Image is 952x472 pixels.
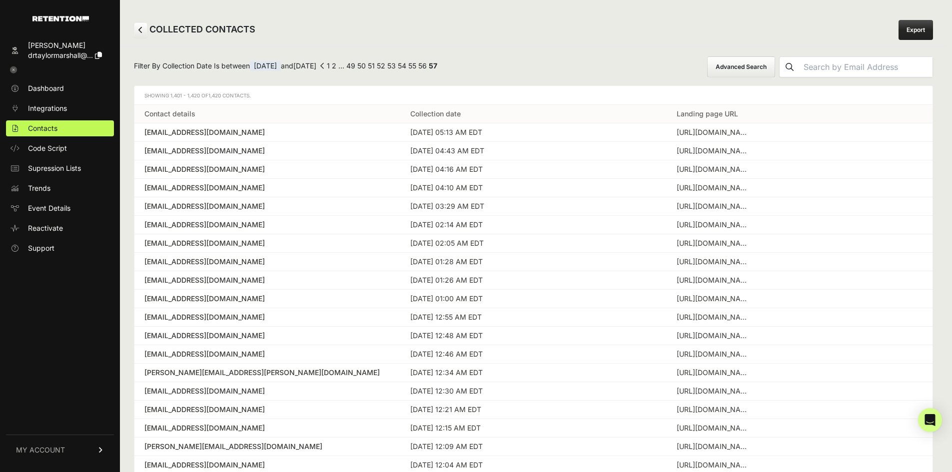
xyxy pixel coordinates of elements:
[144,146,390,156] a: [EMAIL_ADDRESS][DOMAIN_NAME]
[28,83,64,93] span: Dashboard
[677,349,752,359] div: https://taylormarshall.com/2013/12/mary-undoer-of-knots-pope-francis-favorite-marian-devotion.html
[418,61,427,70] a: Page 56
[144,331,390,341] a: [EMAIL_ADDRESS][DOMAIN_NAME]
[6,100,114,116] a: Integrations
[320,61,439,73] div: Pagination
[28,163,81,173] span: Supression Lists
[144,257,390,267] div: [EMAIL_ADDRESS][DOMAIN_NAME]
[387,61,396,70] a: Page 53
[677,164,752,174] div: https://nsti.com/login-2/
[144,460,390,470] a: [EMAIL_ADDRESS][DOMAIN_NAME]
[677,275,752,285] div: https://taylormarshall.com/2013/09/when-jesus-went-to-syria.html
[32,16,89,21] img: Retention.com
[677,442,752,452] div: https://nsti.com/1-offer-fb/?utm_source=google&utm_medium=pmax&utm_campaign=fuz-evergreen-nsti&ga...
[144,423,390,433] a: [EMAIL_ADDRESS][DOMAIN_NAME]
[144,312,390,322] a: [EMAIL_ADDRESS][DOMAIN_NAME]
[144,386,390,396] a: [EMAIL_ADDRESS][DOMAIN_NAME]
[400,364,666,382] td: [DATE] 12:34 AM EDT
[400,438,666,456] td: [DATE] 12:09 AM EDT
[144,127,390,137] a: [EMAIL_ADDRESS][DOMAIN_NAME]
[707,56,775,77] button: Advanced Search
[6,37,114,63] a: [PERSON_NAME] drtaylormarshall@...
[6,220,114,236] a: Reactivate
[677,312,752,322] div: https://taylormarshall.com/2015/11/where-are-the-skulls-of-saints-peter-and-paul.html
[677,127,752,137] div: https://taylormarshall.com/2013/02/did-you-know-that-padre-pio-agonized.html
[400,271,666,290] td: [DATE] 01:26 AM EDT
[408,61,416,70] a: Page 55
[400,308,666,327] td: [DATE] 12:55 AM EDT
[144,220,390,230] a: [EMAIL_ADDRESS][DOMAIN_NAME]
[400,253,666,271] td: [DATE] 01:28 AM EDT
[677,294,752,304] div: https://nsti.com/1-offer-fb/?gad_source=1&gad_campaignid=22826563339&gbraid=0AAAAAD4DckeI_t36FmG7...
[144,294,390,304] a: [EMAIL_ADDRESS][DOMAIN_NAME]
[677,201,752,211] div: https://taylormarshall.com/2021/11/757-joe-biden-poop-pants-pope-francis-suit-analysis-podcast.html
[6,435,114,465] a: MY ACCOUNT
[134,22,255,37] h2: COLLECTED CONTACTS
[6,120,114,136] a: Contacts
[144,164,390,174] a: [EMAIL_ADDRESS][DOMAIN_NAME]
[400,290,666,308] td: [DATE] 01:00 AM EDT
[377,61,385,70] a: Page 52
[144,275,390,285] a: [EMAIL_ADDRESS][DOMAIN_NAME]
[398,61,406,70] a: Page 54
[677,368,752,378] div: https://nsti.com/1-offer-fb/?utm_source=google&utm_medium=pmax&utm_campaign=fuz-evergreen-nsti&ga...
[400,419,666,438] td: [DATE] 12:15 AM EDT
[208,92,251,98] span: 1,420 Contacts.
[144,368,390,378] a: [PERSON_NAME][EMAIL_ADDRESS][PERSON_NAME][DOMAIN_NAME]
[400,382,666,401] td: [DATE] 12:30 AM EDT
[144,238,390,248] a: [EMAIL_ADDRESS][DOMAIN_NAME]
[677,460,752,470] div: https://taylormarshall.com/2017/07/11-facts-constantine-first-christian-roman-emperor.html
[250,61,281,71] span: [DATE]
[327,61,330,70] a: Page 1
[400,234,666,253] td: [DATE] 02:05 AM EDT
[6,80,114,96] a: Dashboard
[144,92,251,98] span: Showing 1,401 - 1,420 of
[677,331,752,341] div: https://nsti.com/1-offer-fb/?utm_source=google&utm_medium=pmax&utm_campaign=fuz-evergreen-nsti&ga...
[400,345,666,364] td: [DATE] 12:46 AM EDT
[6,140,114,156] a: Code Script
[6,160,114,176] a: Supression Lists
[28,40,102,50] div: [PERSON_NAME]
[400,160,666,179] td: [DATE] 04:16 AM EDT
[293,61,316,70] span: [DATE]
[400,179,666,197] td: [DATE] 04:10 AM EDT
[899,20,933,40] a: Export
[16,445,65,455] span: MY ACCOUNT
[400,142,666,160] td: [DATE] 04:43 AM EDT
[144,183,390,193] a: [EMAIL_ADDRESS][DOMAIN_NAME]
[429,61,437,70] em: Page 57
[357,61,366,70] a: Page 50
[144,405,390,415] div: [EMAIL_ADDRESS][DOMAIN_NAME]
[144,201,390,211] a: [EMAIL_ADDRESS][DOMAIN_NAME]
[400,401,666,419] td: [DATE] 12:21 AM EDT
[677,238,752,248] div: https://taylormarshall.com/
[410,109,461,118] a: Collection date
[28,183,50,193] span: Trends
[400,327,666,345] td: [DATE] 12:48 AM EDT
[677,386,752,396] div: https://taylormarshall.com/2023/02/935-end-times-prophecy-pope-putin-russia-garabandal-correct-po...
[918,408,942,432] div: Open Intercom Messenger
[346,61,355,70] a: Page 49
[400,123,666,142] td: [DATE] 05:13 AM EDT
[134,61,316,73] span: Filter By Collection Date Is between and
[28,203,70,213] span: Event Details
[144,349,390,359] a: [EMAIL_ADDRESS][DOMAIN_NAME]
[28,51,93,59] span: drtaylormarshall@...
[677,423,752,433] div: https://taylormarshall.com/2017/11/god-really-kill-onan-spilling-seed-something-else.html
[144,442,390,452] a: [PERSON_NAME][EMAIL_ADDRESS][DOMAIN_NAME]
[338,61,344,70] span: …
